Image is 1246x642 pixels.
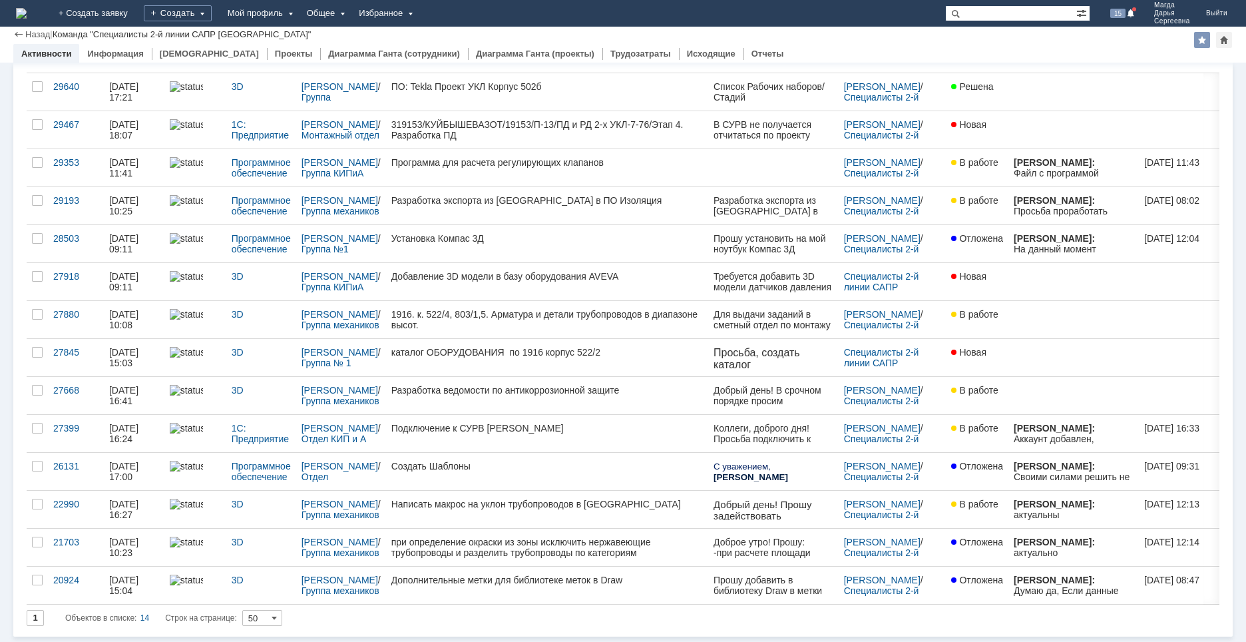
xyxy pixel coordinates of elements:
[232,385,244,396] a: 3D
[104,453,164,490] a: [DATE] 17:00
[232,423,289,444] a: 1С: Предприятие
[1139,187,1216,224] a: [DATE] 08:02
[951,119,986,130] span: Новая
[386,187,708,224] a: Разработка экспорта из [GEOGRAPHIC_DATA] в ПО Изоляция
[386,567,708,604] a: Дополнительные метки для библиотеке меток в Draw
[391,195,703,206] div: Разработка экспорта из [GEOGRAPHIC_DATA] в ПО Изоляция
[164,111,226,149] a: statusbar-0 (1).png
[951,537,1003,547] span: Отложена
[104,377,164,414] a: [DATE] 16:41
[109,233,141,254] div: [DATE] 09:11
[104,491,164,528] a: [DATE] 16:27
[302,157,381,178] div: /
[109,271,141,292] div: [DATE] 09:11
[386,377,708,414] a: Разработка ведомости по антикоррозионной защите
[946,339,1008,376] a: Новая
[140,610,149,626] div: 14
[53,81,99,92] div: 29640
[170,461,203,472] img: statusbar-0 (1).png
[302,195,378,206] a: [PERSON_NAME]
[946,225,1008,262] a: Отложена
[386,149,708,186] a: Программа для расчета регулирующих клапанов
[53,195,99,206] div: 29193
[48,529,104,566] a: 21703
[386,339,708,376] a: каталог ОБОРУДОВАНИЯ по 1916 корпус 522/2
[48,491,104,528] a: 22990
[302,81,378,92] a: [PERSON_NAME]
[1154,17,1190,25] span: Сергеевна
[170,81,203,92] img: statusbar-100 (1).png
[844,130,941,162] a: Специалисты 2-й линии САПР [GEOGRAPHIC_DATA]
[164,149,226,186] a: statusbar-0 (1).png
[844,206,941,238] a: Специалисты 2-й линии САПР [GEOGRAPHIC_DATA]
[53,233,99,244] div: 28503
[302,119,378,130] a: [PERSON_NAME]
[844,434,941,466] a: Специалисты 2-й линии САПР [GEOGRAPHIC_DATA]
[687,49,735,59] a: Исходящие
[844,233,921,244] a: [PERSON_NAME]
[302,206,379,216] a: Группа механиков
[391,575,703,585] div: Дополнительные метки для библиотеке меток в Draw
[951,385,998,396] span: В работе
[302,575,378,585] a: [PERSON_NAME]
[476,49,594,59] a: Диаграмма Ганта (проекты)
[104,263,164,300] a: [DATE] 09:11
[1076,6,1090,19] span: Расширенный поиск
[302,461,378,472] a: [PERSON_NAME]
[1139,529,1216,566] a: [DATE] 12:14
[53,537,99,547] div: 21703
[844,119,921,130] a: [PERSON_NAME]
[302,309,378,320] a: [PERSON_NAME]
[164,377,226,414] a: statusbar-0 (1).png
[951,499,998,509] span: В работе
[951,575,1003,585] span: Отложена
[53,119,99,130] div: 29467
[951,81,993,92] span: Решена
[53,309,99,320] div: 27880
[844,537,941,558] div: /
[170,575,203,585] img: statusbar-0 (1).png
[170,271,203,282] img: statusbar-0 (1).png
[386,73,708,111] a: ПО: Tekla Проект УКЛ Корпус 502б
[946,111,1008,149] a: Новая
[391,537,703,558] div: при определение окраски из зоны исключить нержавеющие трубопроводы и разделить трубопроводы по ка...
[844,547,941,579] a: Специалисты 2-й линии САПР [GEOGRAPHIC_DATA]
[48,453,104,490] a: 26131
[104,187,164,224] a: [DATE] 10:25
[302,320,379,330] a: Группа механиков
[302,472,371,503] a: Отдел автоматизации проектирования
[87,49,143,59] a: Информация
[232,575,244,585] a: 3D
[164,73,226,111] a: statusbar-100 (1).png
[302,537,381,558] div: /
[48,149,104,186] a: 29353
[1144,233,1199,244] div: [DATE] 12:04
[844,396,941,428] a: Специалисты 2-й линии САПР [GEOGRAPHIC_DATA]
[386,301,708,338] a: 1916. к. 522/4, 803/1,5. Арматура и детали трубопроводов в диапазоне высот.
[391,233,703,244] div: Установка Компас 3Д
[391,271,703,282] div: Добавление 3D модели в базу оборудования AVEVA
[48,567,104,604] a: 20924
[53,461,99,472] div: 26131
[844,585,941,617] a: Специалисты 2-й линии САПР [GEOGRAPHIC_DATA]
[109,385,141,406] div: [DATE] 16:41
[104,415,164,452] a: [DATE] 16:24
[391,461,703,472] div: Создать Шаблоны
[1144,423,1199,434] div: [DATE] 16:33
[104,567,164,604] a: [DATE] 15:04
[1144,537,1199,547] div: [DATE] 12:14
[53,271,99,282] div: 27918
[302,385,378,396] a: [PERSON_NAME]
[302,537,378,547] a: [PERSON_NAME]
[1154,1,1190,9] span: Магда
[302,233,378,244] a: [PERSON_NAME]
[302,271,381,292] div: /
[386,529,708,566] a: при определение окраски из зоны исключить нержавеющие трубопроводы и разделить трубопроводы по ка...
[302,575,381,596] div: /
[844,244,941,276] a: Специалисты 2-й линии САПР [GEOGRAPHIC_DATA]
[844,320,941,352] a: Специалисты 2-й линии САПР [GEOGRAPHIC_DATA]
[27,100,120,143] li: направление от головы к хвосту и наоборот от хвоста к голове;
[170,423,203,434] img: statusbar-0 (1).png
[164,339,226,376] a: statusbar-0 (1).png
[109,195,141,216] div: [DATE] 10:25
